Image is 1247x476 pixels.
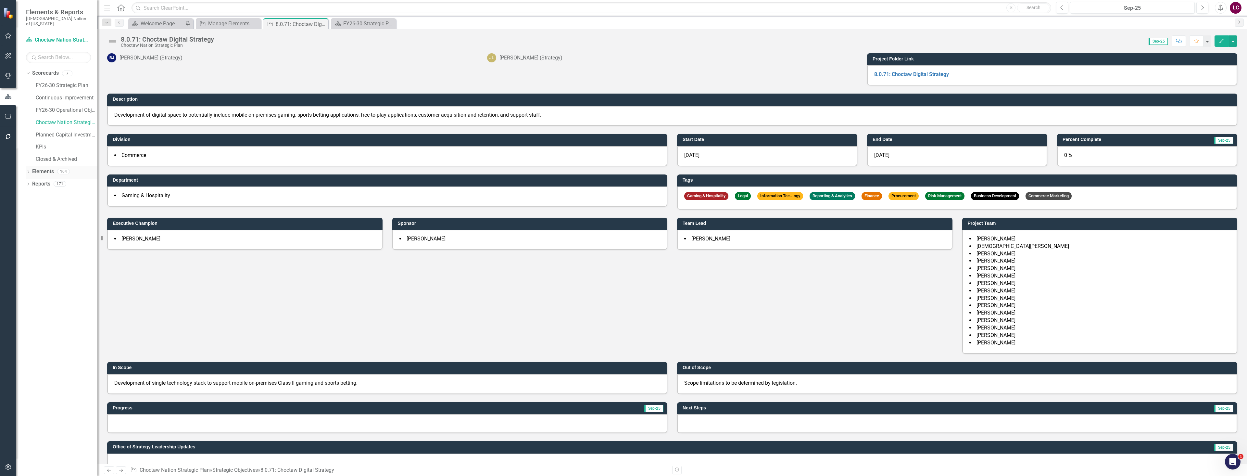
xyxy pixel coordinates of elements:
[1027,5,1040,10] span: Search
[976,236,1015,242] span: [PERSON_NAME]
[976,273,1015,279] span: [PERSON_NAME]
[114,380,660,387] p: Development of single technology stack to support mobile on-premises Class II gaming and sports b...
[499,54,562,62] div: [PERSON_NAME] (Strategy)
[26,8,91,16] span: Elements & Reports
[976,288,1015,294] span: [PERSON_NAME]
[1238,454,1243,459] span: 1
[1017,3,1050,12] button: Search
[976,280,1015,286] span: [PERSON_NAME]
[683,405,982,410] h3: Next Steps
[32,180,50,188] a: Reports
[888,192,919,200] span: Procurement
[121,152,146,158] span: Commerce
[976,295,1015,301] span: [PERSON_NAME]
[36,82,97,89] a: FY26-30 Strategic Plan
[976,265,1015,271] span: [PERSON_NAME]
[36,119,97,126] a: Choctaw Nation Strategic Plan
[971,192,1019,200] span: Business Development
[36,107,97,114] a: FY26-30 Operational Objectives
[26,16,91,27] small: [DEMOGRAPHIC_DATA] Nation of [US_STATE]
[1149,38,1168,45] span: Sep-25
[976,332,1015,338] span: [PERSON_NAME]
[976,340,1015,346] span: [PERSON_NAME]
[1070,2,1195,14] button: Sep-25
[810,192,855,200] span: Reporting & Analytics
[113,365,664,370] h3: In Scope
[487,53,496,62] div: JL
[1214,444,1233,451] span: Sep-25
[113,137,664,142] h3: Division
[1214,405,1233,412] span: Sep-25
[26,36,91,44] a: Choctaw Nation Strategic Plan
[130,19,183,28] a: Welcome Page
[976,325,1015,331] span: [PERSON_NAME]
[683,137,854,142] h3: Start Date
[644,405,663,412] span: Sep-25
[684,192,728,200] span: Gaming & Hospitality
[197,19,259,28] a: Manage Elements
[976,310,1015,316] span: [PERSON_NAME]
[1225,454,1241,470] iframe: Intercom live chat
[691,236,730,242] span: [PERSON_NAME]
[57,169,70,174] div: 104
[1072,4,1192,12] div: Sep-25
[26,52,91,63] input: Search Below...
[862,192,882,200] span: Finance
[113,444,1017,449] h3: Office of Strategy Leadership Updates
[683,178,1234,183] h3: Tags
[113,97,1234,102] h3: Description
[121,236,160,242] span: [PERSON_NAME]
[113,178,664,183] h3: Department
[113,405,388,410] h3: Progress
[130,467,667,474] div: » »
[107,36,118,46] img: Not Defined
[683,365,1234,370] h3: Out of Scope
[208,19,259,28] div: Manage Elements
[36,156,97,163] a: Closed & Archived
[36,94,97,102] a: Continuous Improvement
[757,192,803,200] span: Information Tec...ogy
[1063,137,1176,142] h3: Percent Complete
[121,192,170,199] span: Gaming & Hospitality
[32,70,59,77] a: Scorecards
[976,243,1069,249] span: [DEMOGRAPHIC_DATA][PERSON_NAME]
[114,111,1230,119] p: Development of digital space to potentially include mobile on-premises gaming, sports betting app...
[976,251,1015,257] span: [PERSON_NAME]
[113,221,379,226] h3: Executive Champion
[140,467,210,473] a: Choctaw Nation Strategic Plan
[141,19,183,28] div: Welcome Page
[276,20,327,28] div: 8.0.71: Choctaw Digital Strategy
[407,236,446,242] span: [PERSON_NAME]
[1214,137,1233,144] span: Sep-25
[32,168,54,175] a: Elements
[343,19,394,28] div: FY26-30 Strategic Plan
[976,317,1015,323] span: [PERSON_NAME]
[398,221,664,226] h3: Sponsor
[735,192,751,200] span: Legal
[976,302,1015,308] span: [PERSON_NAME]
[684,380,1230,387] p: Scope limitations to be determined by legislation.
[260,467,334,473] div: 8.0.71: Choctaw Digital Strategy
[121,36,214,43] div: 8.0.71: Choctaw Digital Strategy
[121,43,214,48] div: Choctaw Nation Strategic Plan
[132,2,1051,14] input: Search ClearPoint...
[684,152,699,158] span: [DATE]
[333,19,394,28] a: FY26-30 Strategic Plan
[107,53,116,62] div: BJ
[873,137,1044,142] h3: End Date
[120,54,183,62] div: [PERSON_NAME] (Strategy)
[925,192,964,200] span: Risk Management
[62,71,72,76] div: 7
[874,71,949,77] a: 8.0.71: Choctaw Digital Strategy
[36,143,97,151] a: KPIs
[1057,146,1237,166] div: 0 %
[54,181,66,187] div: 171
[212,467,258,473] a: Strategic Objectives
[683,221,949,226] h3: Team Lead
[968,221,1234,226] h3: Project Team
[874,152,889,158] span: [DATE]
[1026,192,1072,200] span: Commerce Marketing
[1230,2,1241,14] div: LC
[36,131,97,139] a: Planned Capital Investments
[976,258,1015,264] span: [PERSON_NAME]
